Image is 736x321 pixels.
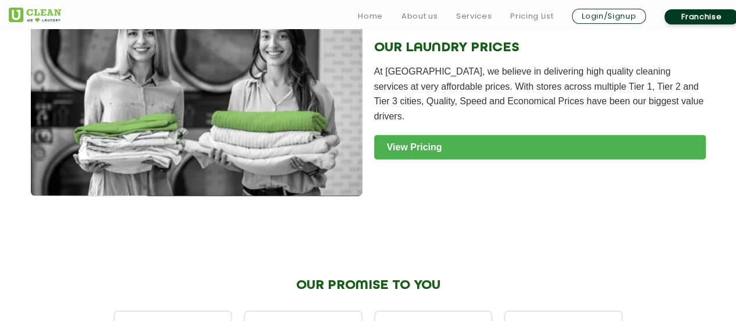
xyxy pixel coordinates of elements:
a: Services [456,9,492,23]
h2: OUR PROMISE TO YOU [113,278,623,293]
a: About us [401,9,438,23]
a: Login/Signup [572,9,646,24]
img: UClean Laundry and Dry Cleaning [9,8,61,22]
a: Home [358,9,383,23]
a: Pricing List [510,9,553,23]
img: Laundry Service [31,4,362,196]
p: At [GEOGRAPHIC_DATA], we believe in delivering high quality cleaning services at very affordable ... [374,64,706,124]
a: View Pricing [374,135,706,160]
h2: OUR LAUNDRY PRICES [374,40,706,55]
